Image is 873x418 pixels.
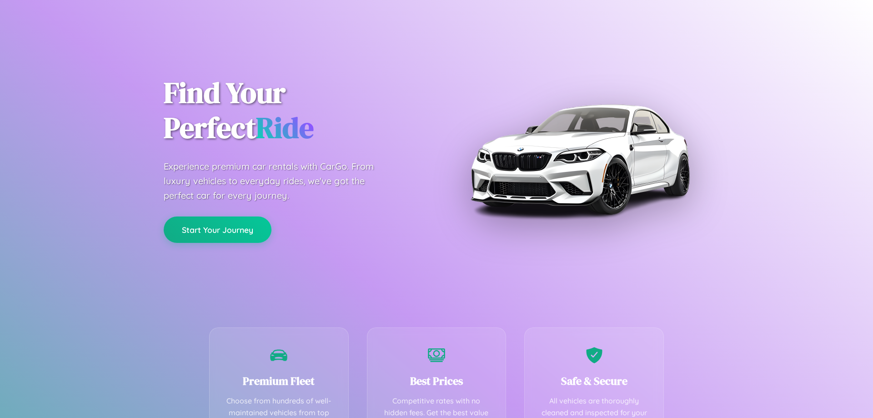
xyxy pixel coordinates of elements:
[223,373,335,388] h3: Premium Fleet
[164,76,423,146] h1: Find Your Perfect
[538,373,650,388] h3: Safe & Secure
[164,159,391,203] p: Experience premium car rentals with CarGo. From luxury vehicles to everyday rides, we've got the ...
[466,45,693,273] img: Premium BMW car rental vehicle
[381,373,492,388] h3: Best Prices
[164,217,271,243] button: Start Your Journey
[256,108,314,147] span: Ride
